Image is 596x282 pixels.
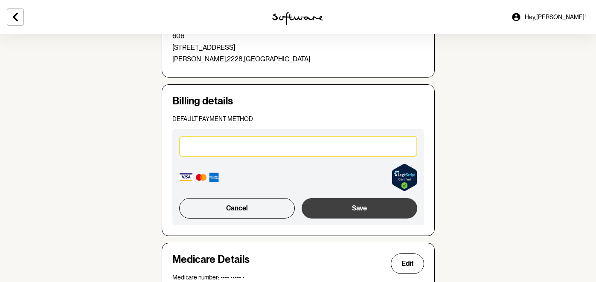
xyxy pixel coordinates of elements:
[392,164,417,191] img: LegitScript approved
[401,259,413,268] span: Edit
[391,253,424,274] button: Edit
[172,95,424,107] h4: Billing details
[525,14,586,21] span: Hey, [PERSON_NAME] !
[179,171,220,184] img: Accepted card types: Visa, Mastercard, Amex
[506,7,591,27] a: Hey,[PERSON_NAME]!
[302,198,417,219] button: Save
[172,43,424,52] p: [STREET_ADDRESS]
[172,32,424,40] p: 606
[172,253,250,274] h4: Medicare Details
[172,274,424,281] p: Medicare number: •••• ••••• •
[179,198,295,219] button: Cancel
[172,55,424,63] p: [PERSON_NAME] , 2228 , [GEOGRAPHIC_DATA]
[172,115,253,122] span: Default payment method
[185,142,411,150] iframe: Secure card payment input frame
[272,12,323,26] img: software logo
[392,164,417,191] a: Verify LegitScript Approval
